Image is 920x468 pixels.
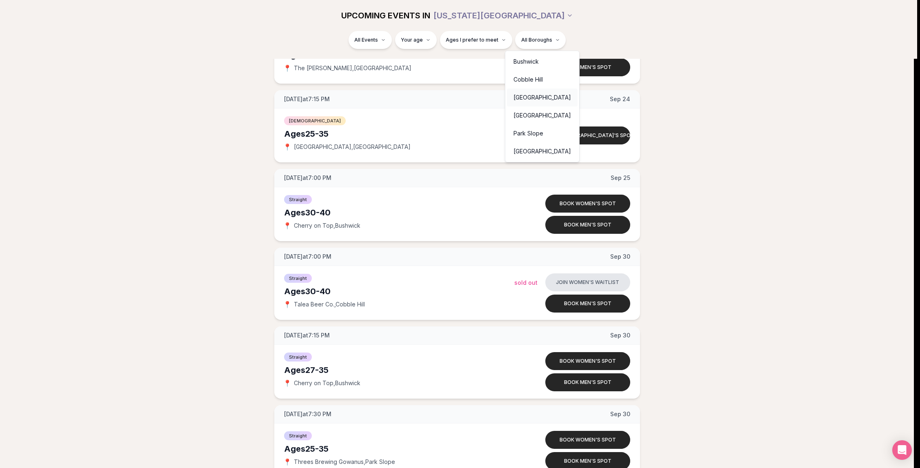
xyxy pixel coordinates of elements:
div: [GEOGRAPHIC_DATA] [507,89,578,106]
div: [GEOGRAPHIC_DATA] [507,106,578,124]
div: Park Slope [507,124,578,142]
div: Cobble Hill [507,71,578,89]
div: [GEOGRAPHIC_DATA] [507,142,578,160]
div: Bushwick [507,53,578,71]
